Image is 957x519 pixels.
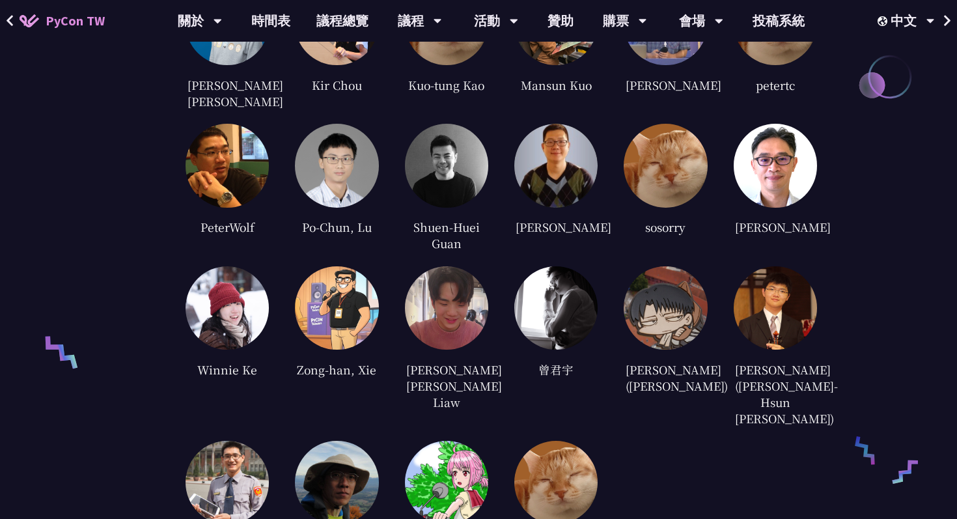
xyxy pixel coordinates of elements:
div: PeterWolf [186,217,269,237]
div: [PERSON_NAME]([PERSON_NAME]-Hsun [PERSON_NAME]) [734,359,817,428]
img: 2fb25c4dbcc2424702df8acae420c189.jpg [514,124,598,207]
div: Shuen-Huei Guan [405,217,488,253]
img: a9d086477deb5ee7d1da43ccc7d68f28.jpg [734,266,817,350]
div: [PERSON_NAME] [624,75,707,94]
a: PyCon TW [7,5,118,37]
img: 82d23fd0d510ffd9e682b2efc95fb9e0.jpg [514,266,598,350]
div: [PERSON_NAME][PERSON_NAME] Liaw [405,359,488,412]
div: petertc [734,75,817,94]
img: 5ff9de8d57eb0523377aec5064268ffd.jpg [295,124,378,207]
img: Locale Icon [878,16,891,26]
img: default.0dba411.jpg [624,124,707,207]
div: Kir Chou [295,75,378,94]
img: 666459b874776088829a0fab84ecbfc6.jpg [186,266,269,350]
img: 16744c180418750eaf2695dae6de9abb.jpg [624,266,707,350]
img: fc8a005fc59e37cdaca7cf5c044539c8.jpg [186,124,269,207]
img: Home icon of PyCon TW 2025 [20,14,39,27]
div: [PERSON_NAME] [PERSON_NAME] [186,75,269,111]
span: PyCon TW [46,11,105,31]
div: Po-Chun, Lu [295,217,378,237]
div: [PERSON_NAME] [514,217,598,237]
img: d0223f4f332c07bbc4eacc3daa0b50af.jpg [734,124,817,207]
div: Zong-han, Xie [295,359,378,379]
img: 474439d49d7dff4bbb1577ca3eb831a2.jpg [295,266,378,350]
div: Mansun Kuo [514,75,598,94]
div: Kuo-tung Kao [405,75,488,94]
div: Winnie Ke [186,359,269,379]
div: sosorry [624,217,707,237]
img: 5b816cddee2d20b507d57779bce7e155.jpg [405,124,488,207]
div: [PERSON_NAME] ([PERSON_NAME]) [624,359,707,395]
div: 曾君宇 [514,359,598,379]
img: c22c2e10e811a593462dda8c54eb193e.jpg [405,266,488,350]
div: [PERSON_NAME] [734,217,817,237]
